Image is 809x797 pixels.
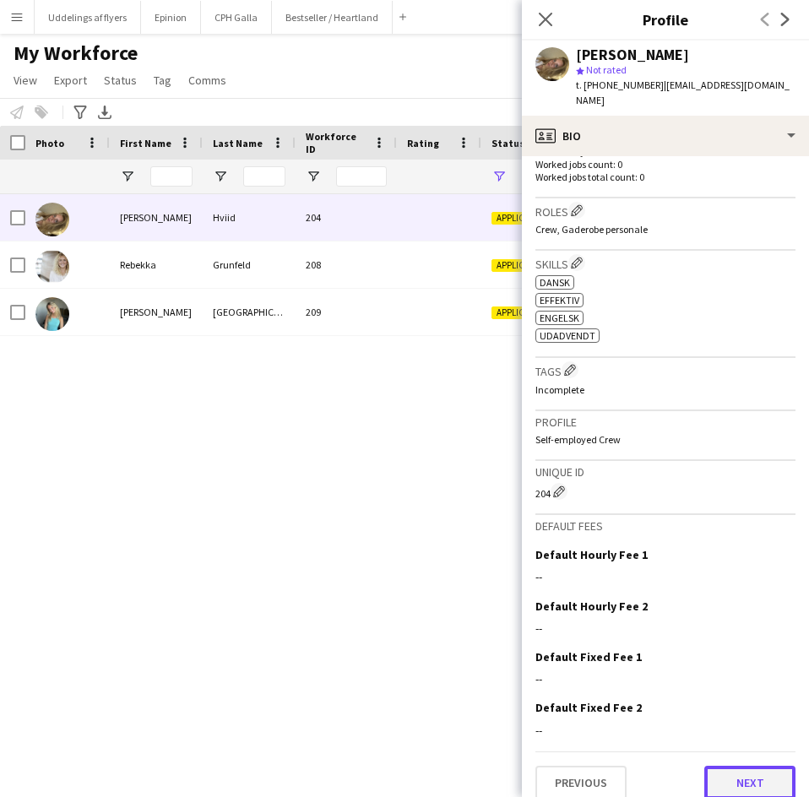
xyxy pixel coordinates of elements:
span: Udadvendt [540,329,595,342]
span: Photo [35,137,64,149]
span: View [14,73,37,88]
h3: Profile [522,8,809,30]
div: -- [535,621,795,636]
span: Crew, Gaderobe personale [535,223,648,236]
a: Tag [147,69,178,91]
span: Engelsk [540,312,579,324]
h3: Default fees [535,518,795,534]
span: Tag [154,73,171,88]
span: Status [104,73,137,88]
img: Rebekka Grunfeld [35,250,69,284]
span: Comms [188,73,226,88]
h3: Roles [535,202,795,220]
span: Last Name [213,137,263,149]
div: 209 [296,289,397,335]
h3: Profile [535,415,795,430]
a: View [7,69,44,91]
button: Open Filter Menu [120,169,135,184]
div: [PERSON_NAME] [110,194,203,241]
div: -- [535,671,795,686]
h3: Default Fixed Fee 1 [535,649,642,664]
div: 204 [535,483,795,500]
div: [GEOGRAPHIC_DATA] [203,289,296,335]
div: Bio [522,116,809,156]
span: Applicant [491,306,544,319]
button: Epinion [141,1,201,34]
span: Dansk [540,276,570,289]
span: Effektiv [540,294,579,306]
div: [PERSON_NAME] [110,289,203,335]
input: Workforce ID Filter Input [336,166,387,187]
span: | [EMAIL_ADDRESS][DOMAIN_NAME] [576,79,790,106]
div: 204 [296,194,397,241]
span: Export [54,73,87,88]
button: Open Filter Menu [491,169,507,184]
button: Open Filter Menu [213,169,228,184]
img: Sophie Porsdal [35,297,69,331]
button: Open Filter Menu [306,169,321,184]
span: Not rated [586,63,627,76]
span: Applicant [491,259,544,272]
div: Hviid [203,194,296,241]
p: Worked jobs count: 0 [535,158,795,171]
p: Worked jobs total count: 0 [535,171,795,183]
h3: Skills [535,254,795,272]
span: Status [491,137,524,149]
input: First Name Filter Input [150,166,193,187]
span: Applicant [491,212,544,225]
button: Bestseller / Heartland [272,1,393,34]
h3: Default Fixed Fee 2 [535,700,642,715]
input: Last Name Filter Input [243,166,285,187]
div: -- [535,569,795,584]
div: Grunfeld [203,241,296,288]
span: First Name [120,137,171,149]
span: My Workforce [14,41,138,66]
div: Rebekka [110,241,203,288]
span: Workforce ID [306,130,366,155]
button: CPH Galla [201,1,272,34]
a: Export [47,69,94,91]
app-action-btn: Export XLSX [95,102,115,122]
button: Uddelings af flyers [35,1,141,34]
h3: Unique ID [535,464,795,480]
app-action-btn: Advanced filters [70,102,90,122]
a: Comms [182,69,233,91]
p: Self-employed Crew [535,433,795,446]
div: [PERSON_NAME] [576,47,689,62]
span: t. [PHONE_NUMBER] [576,79,664,91]
div: 208 [296,241,397,288]
img: Cecilia Hviid [35,203,69,236]
div: -- [535,723,795,738]
h3: Default Hourly Fee 2 [535,599,648,614]
h3: Default Hourly Fee 1 [535,547,648,562]
a: Status [97,69,144,91]
h3: Tags [535,361,795,379]
span: Rating [407,137,439,149]
p: Incomplete [535,383,795,396]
